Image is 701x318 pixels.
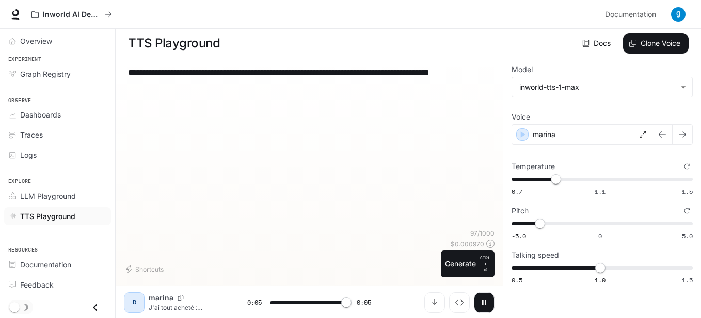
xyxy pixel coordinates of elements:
[595,276,606,284] span: 1.0
[4,207,111,225] a: TTS Playground
[671,7,686,22] img: User avatar
[4,256,111,274] a: Documentation
[126,294,142,311] div: D
[512,66,533,73] p: Model
[149,303,222,312] p: J'ai tout acheté : shampoing, huiles essentielles... mais mes cheveux n'ont toujours pas poussé.
[4,32,111,50] a: Overview
[512,77,692,97] div: inworld-tts-1-max
[512,163,555,170] p: Temperature
[480,255,490,273] p: ⏎
[20,36,52,46] span: Overview
[20,259,71,270] span: Documentation
[20,149,37,160] span: Logs
[519,82,676,92] div: inworld-tts-1-max
[4,65,111,83] a: Graph Registry
[247,297,262,308] span: 0:05
[20,191,76,202] span: LLM Playground
[357,297,371,308] span: 0:05
[27,4,117,25] button: All workspaces
[441,250,495,277] button: GenerateCTRL +⏎
[681,161,693,172] button: Reset to default
[512,276,522,284] span: 0.5
[533,129,555,140] p: marina
[682,276,693,284] span: 1.5
[20,279,54,290] span: Feedback
[605,8,656,21] span: Documentation
[424,292,445,313] button: Download audio
[512,113,530,121] p: Voice
[668,4,689,25] button: User avatar
[149,293,173,303] p: marina
[595,187,606,196] span: 1.1
[512,207,529,214] p: Pitch
[84,297,107,318] button: Close drawer
[512,252,559,259] p: Talking speed
[4,187,111,205] a: LLM Playground
[598,231,602,240] span: 0
[682,187,693,196] span: 1.5
[512,187,522,196] span: 0.7
[681,205,693,216] button: Reset to default
[4,276,111,294] a: Feedback
[124,261,168,277] button: Shortcuts
[4,126,111,144] a: Traces
[480,255,490,267] p: CTRL +
[623,33,689,54] button: Clone Voice
[512,231,526,240] span: -5.0
[43,10,101,19] p: Inworld AI Demos
[20,109,61,120] span: Dashboards
[4,146,111,164] a: Logs
[20,129,43,140] span: Traces
[173,295,188,301] button: Copy Voice ID
[9,301,20,312] span: Dark mode toggle
[4,106,111,124] a: Dashboards
[682,231,693,240] span: 5.0
[20,211,75,222] span: TTS Playground
[601,4,664,25] a: Documentation
[580,33,615,54] a: Docs
[20,69,71,79] span: Graph Registry
[449,292,470,313] button: Inspect
[128,33,220,54] h1: TTS Playground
